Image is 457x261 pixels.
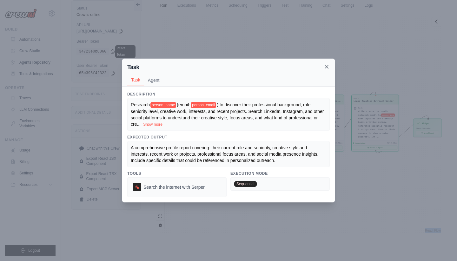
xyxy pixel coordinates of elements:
[127,171,227,176] h3: Tools
[131,102,326,127] div: ...
[425,230,457,261] iframe: Chat Widget
[127,135,330,140] h3: Expected Output
[143,122,162,127] button: Show more
[150,102,176,108] span: person_name
[234,181,257,187] span: Sequential
[144,74,163,86] button: Agent
[191,102,216,108] span: person_email
[230,171,330,176] h3: Execution Mode
[143,184,205,190] span: Search the internet with Serper
[177,102,190,107] span: (email:
[131,145,320,163] span: A comprehensive profile report covering: their current role and seniority, creative style and int...
[127,92,330,97] h3: Description
[131,102,324,127] span: ) to discover their professional background, role, seniority level, creative work, interests, and...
